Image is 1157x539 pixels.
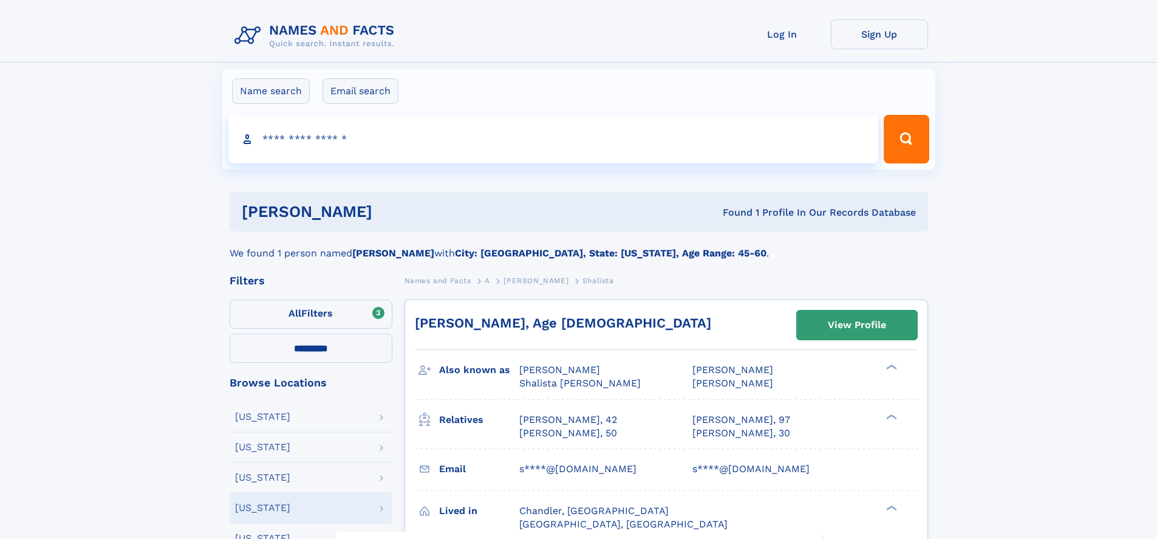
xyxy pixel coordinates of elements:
[230,300,392,329] label: Filters
[582,276,614,285] span: Shalista
[230,377,392,388] div: Browse Locations
[519,377,641,389] span: Shalista [PERSON_NAME]
[828,311,886,339] div: View Profile
[734,19,831,49] a: Log In
[485,276,490,285] span: A
[883,363,898,371] div: ❯
[235,412,290,422] div: [US_STATE]
[692,427,790,440] a: [PERSON_NAME], 30
[692,364,773,376] span: [PERSON_NAME]
[439,501,519,521] h3: Lived in
[547,206,916,219] div: Found 1 Profile In Our Records Database
[455,247,766,259] b: City: [GEOGRAPHIC_DATA], State: [US_STATE], Age Range: 45-60
[519,364,600,376] span: [PERSON_NAME]
[235,442,290,452] div: [US_STATE]
[230,275,392,286] div: Filters
[323,78,398,104] label: Email search
[883,504,898,512] div: ❯
[884,115,929,163] button: Search Button
[230,19,404,52] img: Logo Names and Facts
[503,276,568,285] span: [PERSON_NAME]
[519,427,617,440] a: [PERSON_NAME], 50
[230,232,928,261] div: We found 1 person named with .
[404,273,471,288] a: Names and Facts
[503,273,568,288] a: [PERSON_NAME]
[485,273,490,288] a: A
[439,410,519,430] h3: Relatives
[242,204,548,219] h1: [PERSON_NAME]
[235,503,290,513] div: [US_STATE]
[519,518,728,530] span: [GEOGRAPHIC_DATA], [GEOGRAPHIC_DATA]
[352,247,434,259] b: [PERSON_NAME]
[692,377,773,389] span: [PERSON_NAME]
[883,413,898,421] div: ❯
[831,19,928,49] a: Sign Up
[288,307,301,319] span: All
[692,413,790,427] a: [PERSON_NAME], 97
[439,360,519,380] h3: Also known as
[439,459,519,479] h3: Email
[232,78,310,104] label: Name search
[235,473,290,482] div: [US_STATE]
[415,315,711,331] a: [PERSON_NAME], Age [DEMOGRAPHIC_DATA]
[519,413,617,427] a: [PERSON_NAME], 42
[519,505,669,517] span: Chandler, [GEOGRAPHIC_DATA]
[228,115,879,163] input: search input
[797,311,917,340] a: View Profile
